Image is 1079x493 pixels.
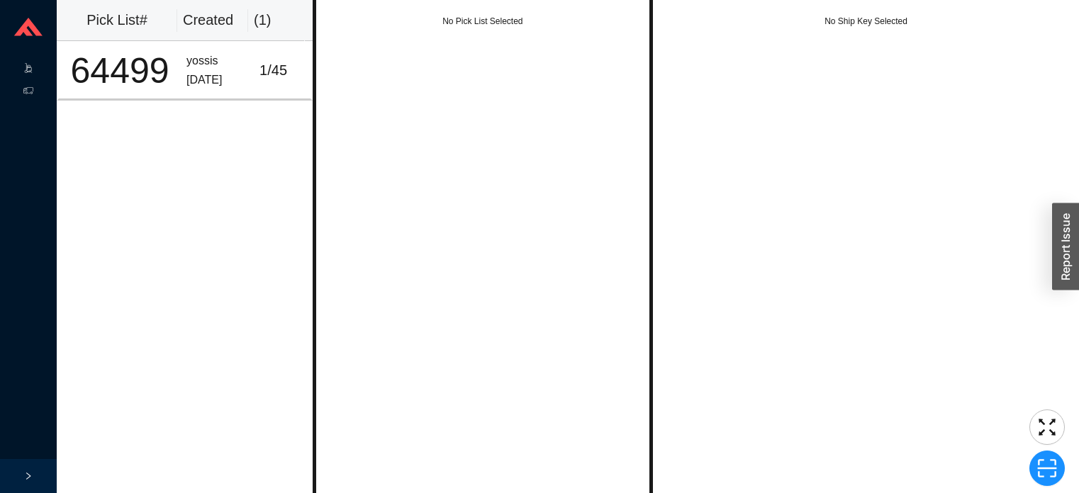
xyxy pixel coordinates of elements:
span: fullscreen [1030,416,1064,438]
div: 64499 [65,53,175,89]
div: ( 1 ) [254,8,299,32]
div: 1 / 45 [259,59,304,82]
button: fullscreen [1029,409,1065,445]
span: right [24,472,33,480]
div: yossis [186,52,248,71]
div: No Pick List Selected [316,14,650,28]
span: scan [1030,458,1064,479]
button: scan [1029,450,1065,486]
div: No Ship Key Selected [653,14,1079,28]
div: [DATE] [186,71,248,90]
